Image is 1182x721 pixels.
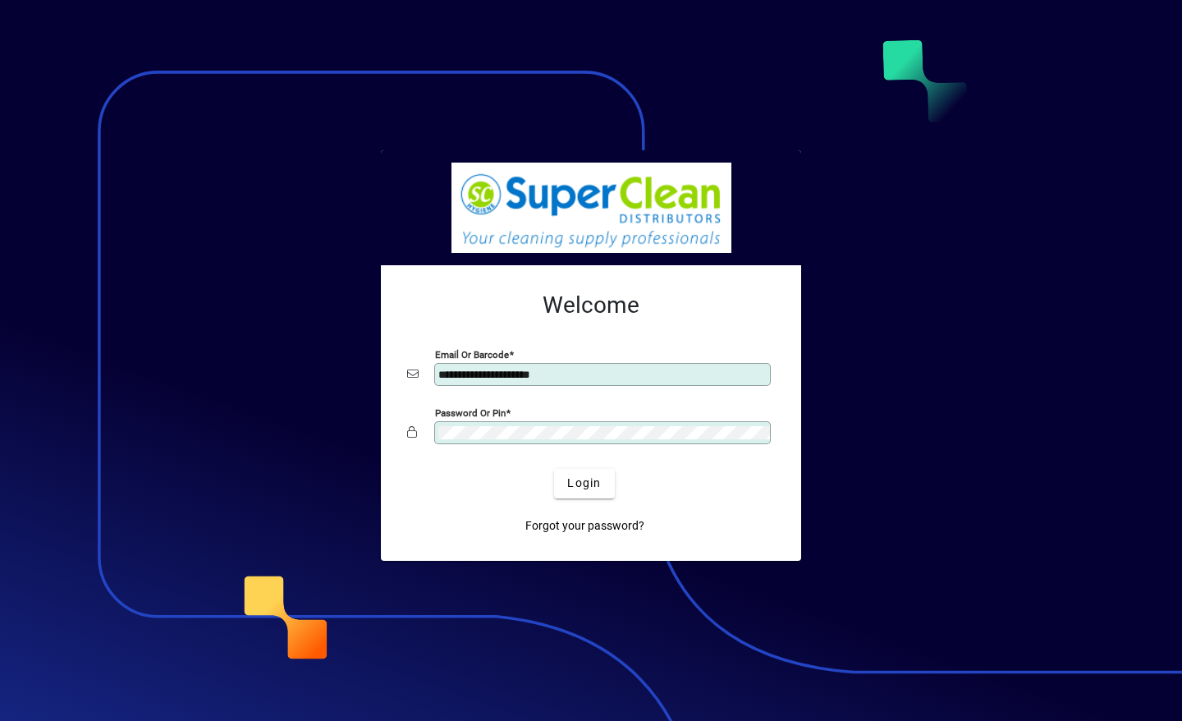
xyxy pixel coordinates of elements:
button: Login [554,469,614,498]
span: Forgot your password? [525,517,644,535]
a: Forgot your password? [519,512,651,541]
mat-label: Password or Pin [435,406,506,418]
mat-label: Email or Barcode [435,348,509,360]
h2: Welcome [407,292,775,319]
span: Login [567,475,601,492]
